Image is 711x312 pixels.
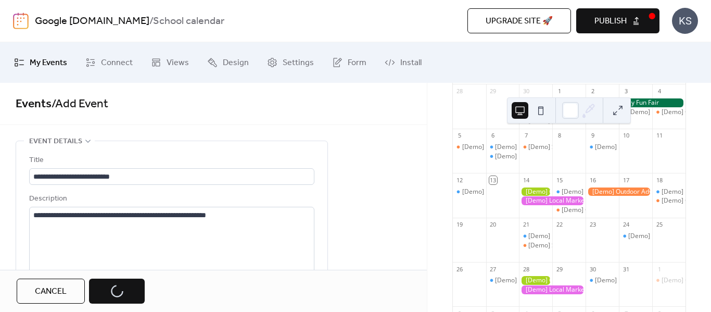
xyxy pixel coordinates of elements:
[655,265,663,273] div: 1
[652,188,685,196] div: [Demo] Morning Yoga Bliss
[29,135,82,148] span: Event details
[519,143,552,152] div: [Demo] Seniors' Social Tea
[486,276,519,285] div: [Demo] Morning Yoga Bliss
[519,232,552,241] div: [Demo] Morning Yoga Bliss
[486,143,519,152] div: [Demo] Fitness Bootcamp
[589,88,596,95] div: 2
[586,143,619,152] div: [Demo] Morning Yoga Bliss
[519,241,552,250] div: [Demo] Seniors' Social Tea
[486,152,519,161] div: [Demo] Morning Yoga Bliss
[622,176,630,184] div: 17
[101,55,133,71] span: Connect
[522,176,530,184] div: 14
[622,221,630,229] div: 24
[324,46,374,79] a: Form
[622,88,630,95] div: 3
[555,176,563,184] div: 15
[489,265,497,273] div: 27
[29,154,312,167] div: Title
[467,8,571,33] button: Upgrade site 🚀
[555,265,563,273] div: 29
[595,276,674,285] div: [Demo] Morning Yoga Bliss
[223,55,249,71] span: Design
[655,88,663,95] div: 4
[283,55,314,71] span: Settings
[652,276,685,285] div: [Demo] Open Mic Night
[622,132,630,140] div: 10
[522,221,530,229] div: 21
[589,265,596,273] div: 30
[348,55,366,71] span: Form
[456,265,464,273] div: 26
[562,206,651,215] div: [Demo] Culinary Cooking Class
[652,108,685,117] div: [Demo] Open Mic Night
[495,143,570,152] div: [Demo] Fitness Bootcamp
[589,176,596,184] div: 16
[562,188,641,196] div: [Demo] Morning Yoga Bliss
[52,93,108,116] span: / Add Event
[462,188,541,196] div: [Demo] Morning Yoga Bliss
[519,188,552,196] div: [Demo] Gardening Workshop
[489,132,497,140] div: 6
[199,46,257,79] a: Design
[652,196,685,205] div: [Demo] Open Mic Night
[519,196,586,205] div: [Demo] Local Market
[586,98,685,107] div: [Demo] Family Fun Fair
[519,285,586,294] div: [Demo] Local Market
[489,88,497,95] div: 29
[619,108,652,117] div: [Demo] Morning Yoga Bliss
[495,276,574,285] div: [Demo] Morning Yoga Bliss
[528,232,607,241] div: [Demo] Morning Yoga Bliss
[628,232,707,241] div: [Demo] Morning Yoga Bliss
[522,132,530,140] div: 7
[655,221,663,229] div: 25
[453,188,486,196] div: [Demo] Morning Yoga Bliss
[672,8,698,34] div: KS
[595,143,674,152] div: [Demo] Morning Yoga Bliss
[555,132,563,140] div: 8
[456,221,464,229] div: 19
[655,132,663,140] div: 11
[594,15,627,28] span: Publish
[259,46,322,79] a: Settings
[400,55,422,71] span: Install
[143,46,197,79] a: Views
[528,143,606,152] div: [Demo] Seniors' Social Tea
[149,11,153,31] b: /
[586,188,652,196] div: [Demo] Outdoor Adventure Day
[528,241,606,250] div: [Demo] Seniors' Social Tea
[489,221,497,229] div: 20
[522,88,530,95] div: 30
[6,46,75,79] a: My Events
[589,132,596,140] div: 9
[29,193,312,205] div: Description
[619,232,652,241] div: [Demo] Morning Yoga Bliss
[655,176,663,184] div: 18
[456,132,464,140] div: 5
[555,221,563,229] div: 22
[552,188,586,196] div: [Demo] Morning Yoga Bliss
[576,8,659,33] button: Publish
[78,46,141,79] a: Connect
[456,88,464,95] div: 28
[13,13,29,29] img: logo
[16,93,52,116] a: Events
[35,11,149,31] a: Google [DOMAIN_NAME]
[489,176,497,184] div: 13
[456,176,464,184] div: 12
[622,265,630,273] div: 31
[377,46,429,79] a: Install
[522,265,530,273] div: 28
[462,143,545,152] div: [Demo] Book Club Gathering
[486,15,553,28] span: Upgrade site 🚀
[519,276,552,285] div: [Demo] Gardening Workshop
[17,279,85,304] button: Cancel
[552,206,586,215] div: [Demo] Culinary Cooking Class
[453,143,486,152] div: [Demo] Book Club Gathering
[167,55,189,71] span: Views
[586,276,619,285] div: [Demo] Morning Yoga Bliss
[589,221,596,229] div: 23
[153,11,224,31] b: School calendar
[30,55,67,71] span: My Events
